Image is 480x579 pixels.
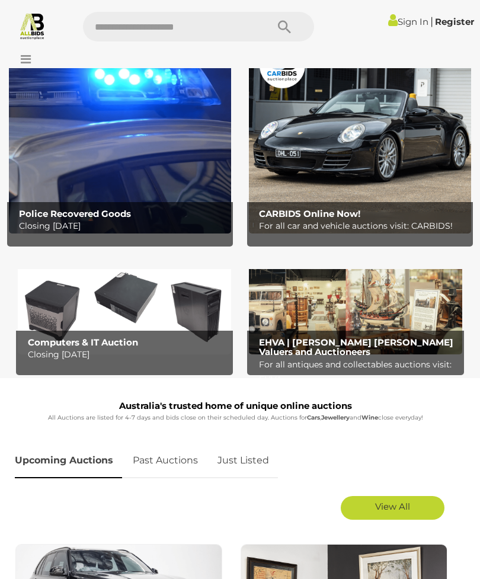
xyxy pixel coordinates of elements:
a: Sign In [388,16,428,27]
p: For all antiques and collectables auctions visit: EHVA [259,357,459,387]
a: Just Listed [209,443,278,478]
button: Search [255,12,314,41]
img: CARBIDS Online Now! [249,39,471,233]
span: | [430,15,433,28]
p: For all car and vehicle auctions visit: CARBIDS! [259,219,467,233]
a: Register [435,16,474,27]
img: EHVA | Evans Hastings Valuers and Auctioneers [249,257,462,354]
a: EHVA | Evans Hastings Valuers and Auctioneers EHVA | [PERSON_NAME] [PERSON_NAME] Valuers and Auct... [249,257,462,354]
p: All Auctions are listed for 4-7 days and bids close on their scheduled day. Auctions for , and cl... [15,412,456,423]
strong: Jewellery [321,414,350,421]
strong: Cars [307,414,320,421]
b: Computers & IT Auction [28,337,138,348]
p: Closing [DATE] [28,347,228,362]
a: Computers & IT Auction Computers & IT Auction Closing [DATE] [18,257,231,354]
strong: Wine [361,414,378,421]
p: Closing [DATE] [19,219,227,233]
a: Past Auctions [124,443,207,478]
b: CARBIDS Online Now! [259,208,360,219]
a: Upcoming Auctions [15,443,122,478]
h1: Australia's trusted home of unique online auctions [15,401,456,411]
b: Police Recovered Goods [19,208,131,219]
a: CARBIDS Online Now! CARBIDS Online Now! For all car and vehicle auctions visit: CARBIDS! [249,39,471,233]
a: Police Recovered Goods Police Recovered Goods Closing [DATE] [9,39,231,233]
img: Computers & IT Auction [18,257,231,354]
span: View All [375,501,410,512]
img: Police Recovered Goods [9,39,231,233]
a: View All [341,496,444,520]
b: EHVA | [PERSON_NAME] [PERSON_NAME] Valuers and Auctioneers [259,337,453,358]
img: Allbids.com.au [18,12,46,40]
